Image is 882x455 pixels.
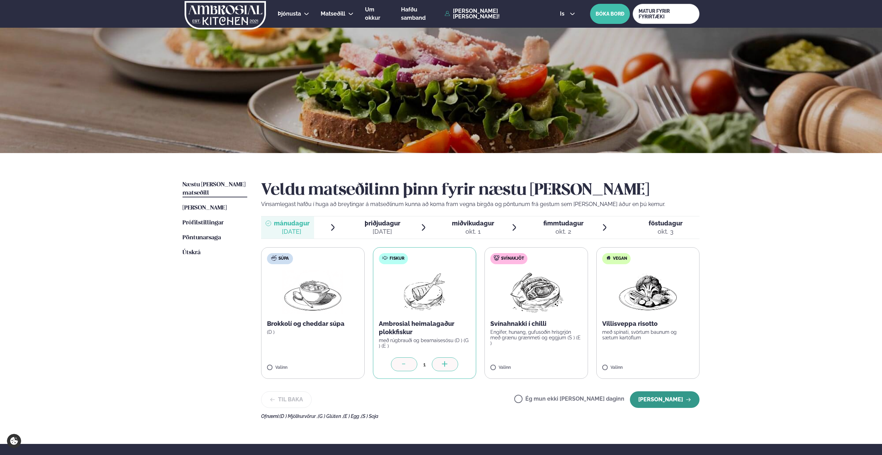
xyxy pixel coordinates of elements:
span: Hafðu samband [401,6,426,21]
p: Villisveppa risotto [602,320,694,328]
span: Útskrá [182,250,201,256]
span: miðvikudagur [452,220,494,227]
a: Matseðill [321,10,345,18]
a: [PERSON_NAME] [182,204,227,212]
img: Pork-Meat.png [506,270,567,314]
span: þriðjudagur [365,220,400,227]
a: Hafðu samband [401,6,441,22]
a: Um okkur [365,6,390,22]
button: Til baka [261,391,312,408]
img: Soup.png [282,270,343,314]
div: okt. 3 [649,227,683,236]
span: Næstu [PERSON_NAME] matseðill [182,182,246,196]
p: Brokkolí og cheddar súpa [267,320,359,328]
p: Vinsamlegast hafðu í huga að breytingar á matseðlinum kunna að koma fram vegna birgða og pöntunum... [261,200,700,208]
img: soup.svg [271,255,277,261]
span: mánudagur [274,220,310,227]
h2: Veldu matseðilinn þinn fyrir næstu [PERSON_NAME] [261,181,700,200]
a: Þjónusta [278,10,301,18]
a: [PERSON_NAME] [PERSON_NAME]! [445,8,544,19]
span: Vegan [613,256,627,261]
a: Cookie settings [7,434,21,448]
div: 1 [417,360,432,368]
span: föstudagur [649,220,683,227]
p: Engifer, hunang, gufusoðin hrísgrjón með grænu grænmeti og eggjum (S ) (E ) [490,329,582,346]
a: Næstu [PERSON_NAME] matseðill [182,181,247,197]
span: Þjónusta [278,10,301,17]
img: fish.png [402,270,447,314]
img: Vegan.svg [606,255,611,261]
span: Pöntunarsaga [182,235,221,241]
p: Ambrosial heimalagaður plokkfiskur [379,320,471,336]
span: (D ) Mjólkurvörur , [279,413,318,419]
a: MATUR FYRIR FYRIRTÆKI [633,4,700,24]
span: (G ) Glúten , [318,413,343,419]
span: (S ) Soja [361,413,378,419]
div: [DATE] [274,227,310,236]
div: Ofnæmi: [261,413,700,419]
span: Matseðill [321,10,345,17]
div: okt. 1 [452,227,494,236]
span: (E ) Egg , [343,413,361,419]
span: Súpa [278,256,289,261]
img: pork.svg [494,255,499,261]
p: með spínati, svörtum baunum og sætum kartöflum [602,329,694,340]
button: is [554,11,580,17]
p: með rúgbrauði og bearnaisesósu (D ) (G ) (E ) [379,338,471,349]
button: [PERSON_NAME] [630,391,700,408]
span: Um okkur [365,6,380,21]
div: [DATE] [365,227,400,236]
p: (D ) [267,329,359,335]
a: Útskrá [182,249,201,257]
span: [PERSON_NAME] [182,205,227,211]
div: okt. 2 [543,227,583,236]
span: is [560,11,567,17]
p: Svínahnakki í chilli [490,320,582,328]
a: Pöntunarsaga [182,234,221,242]
button: BÓKA BORÐ [590,4,630,24]
img: Vegan.png [617,270,678,314]
span: Prófílstillingar [182,220,224,226]
span: Svínakjöt [501,256,524,261]
span: fimmtudagur [543,220,583,227]
span: Fiskur [390,256,404,261]
a: Prófílstillingar [182,219,224,227]
img: fish.svg [382,255,388,261]
img: logo [184,1,267,29]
